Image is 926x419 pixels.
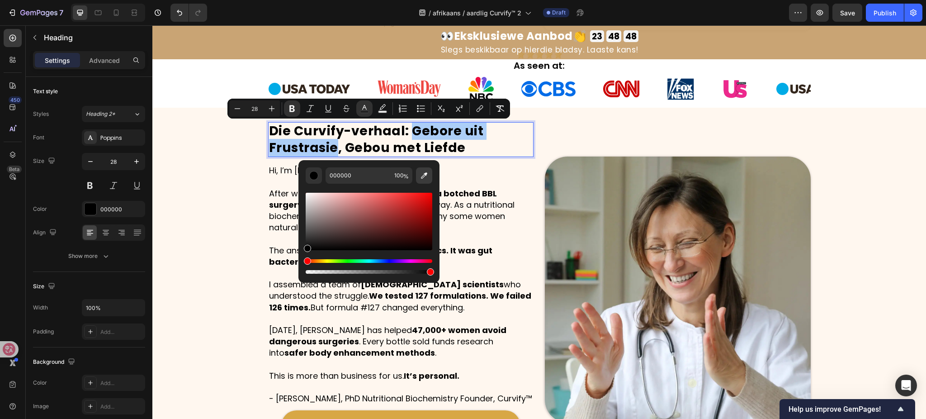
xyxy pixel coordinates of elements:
div: Open Intercom Messenger [895,375,917,396]
p: This is more than business for us. [117,345,381,356]
p: I assembled a team of who understood the struggle. But formula #127 changed everything. [117,253,381,288]
div: Color [33,205,47,213]
img: [object Object] [624,57,705,70]
div: Color [33,379,47,387]
span: Heading 2* [86,110,115,118]
button: Show survey - Help us improve GemPages! [789,404,906,414]
span: Help us improve GemPages! [789,405,895,414]
strong: 3 years researching [193,185,279,196]
strong: It wasn’t genetics. It was gut bacteria. [117,219,340,242]
strong: safer body enhancement methods [132,322,283,333]
div: Editor contextual toolbar [227,99,510,119]
div: Add... [100,403,143,411]
p: [DATE], [PERSON_NAME] has helped . Every bottle sold funds research into . [117,299,381,333]
p: Hi, I’m [PERSON_NAME], founder of Curvify. [117,139,381,151]
img: [object Object] [225,55,288,71]
div: Align [33,227,58,239]
img: gempages_578032762192134844-d0ac4235-fafb-4223-a428-e6776ea5543a.webp [569,55,596,73]
div: Size [33,155,57,167]
strong: 47,000+ women avoid dangerous surgeries [117,299,354,322]
button: Save [832,4,862,22]
span: Save [840,9,855,17]
img: [object Object] [369,56,423,71]
div: Hue [306,259,432,263]
span: % [403,171,409,181]
p: Heading [44,32,142,43]
button: Publish [866,4,904,22]
div: Width [33,304,48,312]
h2: Rich Text Editor. Editing area: main [116,97,382,132]
div: Show more [68,252,110,261]
p: ORDER NOW ↓ [198,391,298,410]
img: [object Object] [316,52,341,76]
p: - [PERSON_NAME], PhD Nutritional Biochemistry Founder, Curvify™ [117,367,381,379]
div: Styles [33,110,49,118]
p: The answer shocked me: [117,219,381,242]
div: Publish [874,8,896,18]
strong: It’s personal. [251,345,307,356]
div: Padding [33,328,54,336]
span: afrikaans / aardlig Curvify™ 2 [433,8,521,18]
iframe: Design area [152,25,926,419]
div: Poppins [100,134,143,142]
p: Settings [45,56,70,65]
div: Text style [33,87,58,95]
div: Undo/Redo [170,4,207,22]
button: Show more [33,248,145,264]
div: Add... [100,328,143,336]
div: Image [33,402,49,410]
span: Draft [552,9,566,17]
div: Beta [7,166,22,173]
a: ORDER NOW ↓ [129,385,368,416]
strong: nearly die from a botched BBL surgery [117,162,345,185]
input: Auto [82,300,145,316]
img: [object Object] [451,55,487,72]
button: Heading 2* [82,106,145,122]
div: Background [33,356,77,368]
p: Advanced [89,56,120,65]
strong: Die Curvify-verhaal: Gebore uit Frustrasie, Gebou met Liefde [117,97,331,131]
div: 000000 [100,205,143,214]
p: 7 [59,7,63,18]
div: 450 [9,96,22,104]
div: Add... [100,379,143,387]
div: Font [33,133,44,142]
div: Size [33,281,57,293]
strong: We tested 127 formulations. We failed 126 times. [117,265,379,287]
img: gempages_578032762192134844-2d4ec2e7-5826-432c-85d2-fc01ca7d0921.webp [392,131,658,397]
span: / [429,8,431,18]
button: 7 [4,4,67,22]
p: After watching my sister , I knew there had to be a better way. As a nutritional biochemist, I sp... [117,162,381,208]
input: E.g FFFFFF [326,167,391,184]
strong: [DEMOGRAPHIC_DATA] scientists [208,253,351,265]
img: gempages_578032762192134844-cecc9a4f-43d4-4e1b-b15d-975d5dcfebf6.webp [515,53,542,75]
